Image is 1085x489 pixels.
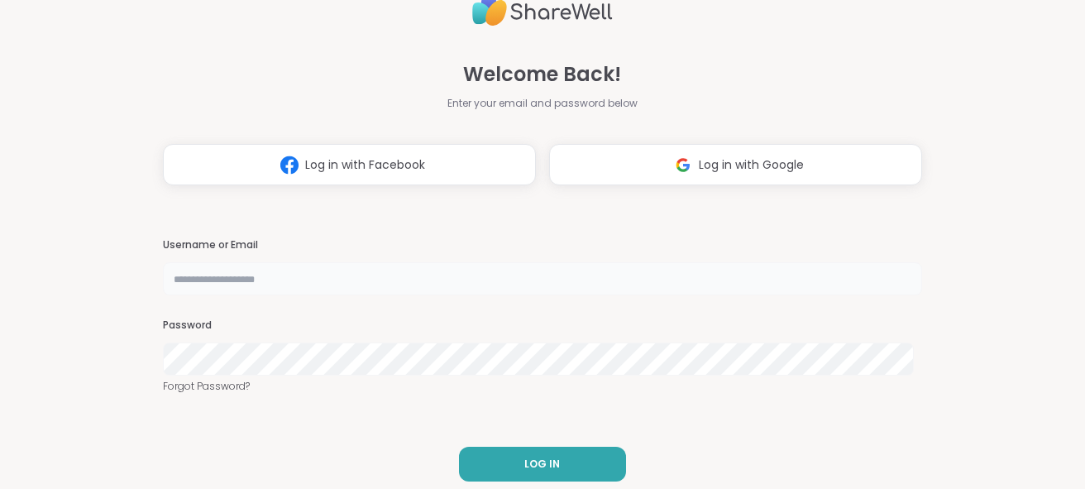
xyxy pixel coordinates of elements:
[667,150,699,180] img: ShareWell Logomark
[163,238,922,252] h3: Username or Email
[163,379,922,394] a: Forgot Password?
[463,60,621,89] span: Welcome Back!
[274,150,305,180] img: ShareWell Logomark
[549,144,922,185] button: Log in with Google
[163,144,536,185] button: Log in with Facebook
[524,457,560,472] span: LOG IN
[163,319,922,333] h3: Password
[305,156,425,174] span: Log in with Facebook
[459,447,626,482] button: LOG IN
[447,96,638,111] span: Enter your email and password below
[699,156,804,174] span: Log in with Google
